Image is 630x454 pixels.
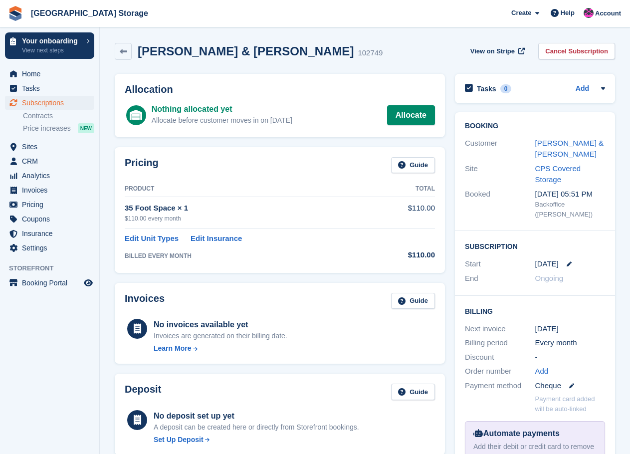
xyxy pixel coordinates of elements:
h2: Booking [465,122,605,130]
div: Nothing allocated yet [152,103,292,115]
div: 0 [500,84,512,93]
span: Create [511,8,531,18]
span: Storefront [9,263,99,273]
span: CRM [22,154,82,168]
div: - [535,352,606,363]
a: Add [576,83,589,95]
a: menu [5,67,94,81]
a: Contracts [23,111,94,121]
div: 35 Foot Space × 1 [125,203,377,214]
h2: Billing [465,306,605,316]
div: Booked [465,189,535,220]
h2: Invoices [125,293,165,309]
a: menu [5,227,94,240]
a: Price increases NEW [23,123,94,134]
div: No deposit set up yet [154,410,359,422]
span: Subscriptions [22,96,82,110]
a: Allocate [387,105,435,125]
a: Guide [391,293,435,309]
span: Help [561,8,575,18]
div: 102749 [358,47,383,59]
span: Tasks [22,81,82,95]
span: Ongoing [535,274,564,282]
a: menu [5,183,94,197]
div: Set Up Deposit [154,435,204,445]
a: Preview store [82,277,94,289]
div: Invoices are generated on their billing date. [154,331,287,341]
div: Allocate before customer moves in on [DATE] [152,115,292,126]
div: [DATE] 05:51 PM [535,189,606,200]
div: Billing period [465,337,535,349]
div: End [465,273,535,284]
div: Start [465,258,535,270]
a: menu [5,81,94,95]
div: BILLED EVERY MONTH [125,251,377,260]
p: Your onboarding [22,37,81,44]
a: [PERSON_NAME] & [PERSON_NAME] [535,139,604,159]
a: menu [5,276,94,290]
th: Total [377,181,435,197]
a: Your onboarding View next steps [5,32,94,59]
div: Discount [465,352,535,363]
div: Payment method [465,380,535,392]
span: Price increases [23,124,71,133]
span: Settings [22,241,82,255]
a: menu [5,154,94,168]
h2: [PERSON_NAME] & [PERSON_NAME] [138,44,354,58]
a: menu [5,140,94,154]
img: Jantz Morgan [584,8,594,18]
a: menu [5,212,94,226]
p: View next steps [22,46,81,55]
h2: Tasks [477,84,496,93]
div: Automate payments [473,428,597,440]
a: menu [5,241,94,255]
a: Cancel Subscription [538,43,615,59]
td: $110.00 [377,197,435,228]
span: Analytics [22,169,82,183]
span: Coupons [22,212,82,226]
div: Every month [535,337,606,349]
div: No invoices available yet [154,319,287,331]
p: Payment card added will be auto-linked [535,394,606,414]
span: Insurance [22,227,82,240]
a: menu [5,96,94,110]
a: [GEOGRAPHIC_DATA] Storage [27,5,152,21]
a: View on Stripe [466,43,527,59]
div: Site [465,163,535,186]
div: [DATE] [535,323,606,335]
span: Account [595,8,621,18]
div: Order number [465,366,535,377]
div: $110.00 [377,249,435,261]
div: Customer [465,138,535,160]
h2: Allocation [125,84,435,95]
h2: Deposit [125,384,161,400]
div: Cheque [535,380,606,392]
a: Edit Unit Types [125,233,179,244]
a: Guide [391,384,435,400]
span: Invoices [22,183,82,197]
a: menu [5,198,94,212]
time: 2025-09-01 06:00:00 UTC [535,258,559,270]
h2: Subscription [465,241,605,251]
span: View on Stripe [470,46,515,56]
a: CPS Covered Storage [535,164,581,184]
a: Learn More [154,343,287,354]
div: Next invoice [465,323,535,335]
img: stora-icon-8386f47178a22dfd0bd8f6a31ec36ba5ce8667c1dd55bd0f319d3a0aa187defe.svg [8,6,23,21]
div: NEW [78,123,94,133]
a: menu [5,169,94,183]
span: Booking Portal [22,276,82,290]
a: Guide [391,157,435,174]
th: Product [125,181,377,197]
p: A deposit can be created here or directly from Storefront bookings. [154,422,359,433]
div: Backoffice ([PERSON_NAME]) [535,200,606,219]
a: Set Up Deposit [154,435,359,445]
h2: Pricing [125,157,159,174]
span: Sites [22,140,82,154]
div: Learn More [154,343,191,354]
span: Pricing [22,198,82,212]
span: Home [22,67,82,81]
a: Add [535,366,549,377]
div: $110.00 every month [125,214,377,223]
a: Edit Insurance [191,233,242,244]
